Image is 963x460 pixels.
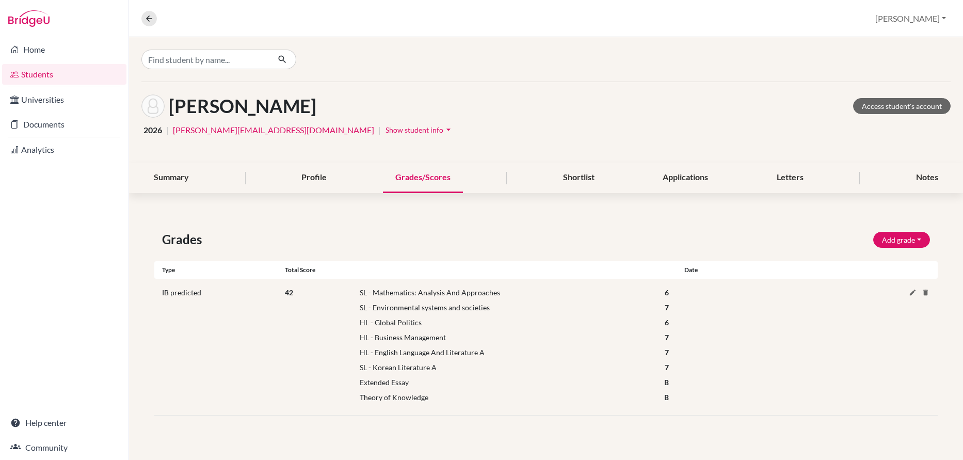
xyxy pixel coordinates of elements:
img: Bridge-U [8,10,50,27]
div: SL - Korean Literature A [352,362,657,373]
div: 7 [657,347,677,358]
span: | [166,124,169,136]
div: 42 [277,287,344,407]
a: Help center [2,413,126,433]
button: Show student infoarrow_drop_down [385,122,454,138]
i: arrow_drop_down [443,124,454,135]
div: 7 [657,332,677,343]
a: Documents [2,114,126,135]
h1: [PERSON_NAME] [169,95,316,117]
span: | [378,124,381,136]
img: Rosa Rath's avatar [141,94,165,118]
div: HL - Global Politics [352,317,657,328]
a: Universities [2,89,126,110]
div: B [656,377,677,388]
div: 7 [657,362,677,373]
span: Grades [162,230,206,249]
div: Date [677,265,873,275]
div: IB predicted [154,287,285,407]
div: SL - Environmental systems and societies [352,302,657,313]
div: HL - English Language And Literature A [352,347,657,358]
div: B [656,392,677,403]
div: Letters [764,163,816,193]
button: [PERSON_NAME] [871,9,951,28]
div: Profile [289,163,339,193]
a: Access student's account [853,98,951,114]
span: 2026 [143,124,162,136]
div: 6 [657,317,677,328]
span: Show student info [386,125,443,134]
div: SL - Mathematics: Analysis And Approaches [352,287,657,298]
a: Students [2,64,126,85]
a: [PERSON_NAME][EMAIL_ADDRESS][DOMAIN_NAME] [173,124,374,136]
div: Summary [141,163,201,193]
div: Type [154,265,285,275]
div: Grades/Scores [383,163,463,193]
div: 7 [657,302,677,313]
div: Total score [285,265,677,275]
div: 6 [657,287,677,298]
div: Theory of Knowledge [352,392,656,403]
div: Notes [904,163,951,193]
div: Extended Essay [352,377,656,388]
a: Community [2,437,126,458]
div: Applications [650,163,720,193]
div: HL - Business Management [352,332,657,343]
a: Analytics [2,139,126,160]
div: Shortlist [551,163,607,193]
button: Add grade [873,232,930,248]
a: Home [2,39,126,60]
input: Find student by name... [141,50,269,69]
